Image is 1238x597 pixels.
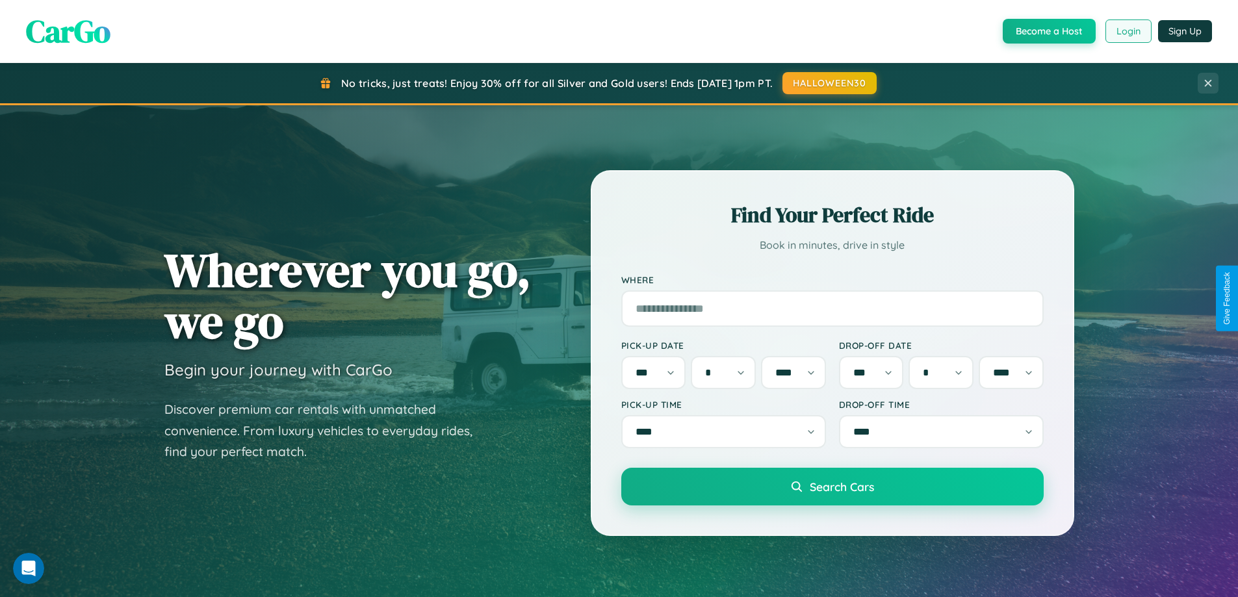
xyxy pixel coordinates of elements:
[782,72,877,94] button: HALLOWEEN30
[1003,19,1096,44] button: Become a Host
[621,340,826,351] label: Pick-up Date
[26,10,110,53] span: CarGo
[164,399,489,463] p: Discover premium car rentals with unmatched convenience. From luxury vehicles to everyday rides, ...
[621,399,826,410] label: Pick-up Time
[164,244,531,347] h1: Wherever you go, we go
[341,77,773,90] span: No tricks, just treats! Enjoy 30% off for all Silver and Gold users! Ends [DATE] 1pm PT.
[621,468,1044,505] button: Search Cars
[1158,20,1212,42] button: Sign Up
[164,360,393,379] h3: Begin your journey with CarGo
[13,553,44,584] iframe: Intercom live chat
[1105,19,1152,43] button: Login
[621,201,1044,229] h2: Find Your Perfect Ride
[810,479,874,494] span: Search Cars
[839,340,1044,351] label: Drop-off Date
[1222,272,1232,325] div: Give Feedback
[621,236,1044,255] p: Book in minutes, drive in style
[839,399,1044,410] label: Drop-off Time
[621,274,1044,285] label: Where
